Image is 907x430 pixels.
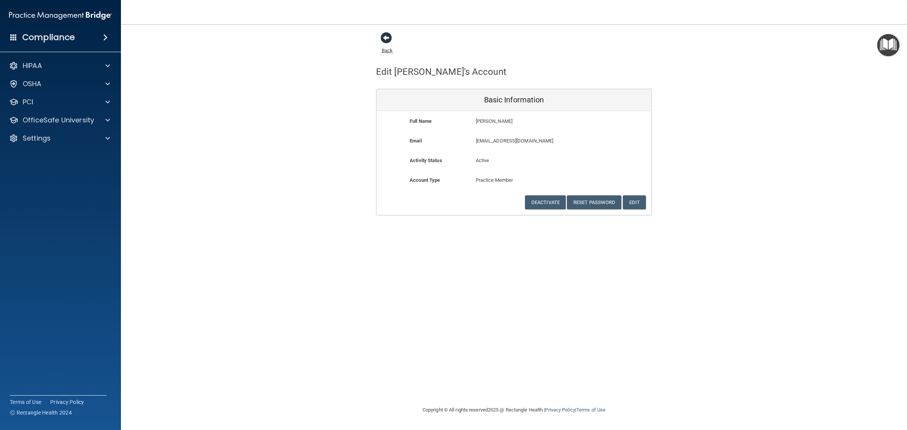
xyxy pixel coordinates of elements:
h4: Edit [PERSON_NAME]'s Account [376,67,506,77]
div: Copyright © All rights reserved 2025 @ Rectangle Health | | [376,398,652,422]
b: Activity Status [410,158,442,163]
button: Reset Password [567,195,621,209]
p: Practice Member [476,176,553,185]
p: [PERSON_NAME] [476,117,596,126]
a: Terms of Use [10,398,41,406]
b: Account Type [410,177,440,183]
b: Email [410,138,422,144]
p: PCI [23,97,33,107]
a: PCI [9,97,110,107]
p: [EMAIL_ADDRESS][DOMAIN_NAME] [476,136,596,145]
iframe: Drift Widget Chat Controller [777,377,898,407]
button: Open Resource Center [877,34,899,56]
p: OSHA [23,79,42,88]
a: Terms of Use [576,407,605,413]
span: Ⓒ Rectangle Health 2024 [10,409,72,416]
a: HIPAA [9,61,110,70]
button: Edit [623,195,646,209]
p: OfficeSafe University [23,116,94,125]
a: Back [382,39,393,53]
p: Active [476,156,553,165]
img: PMB logo [9,8,112,23]
a: OfficeSafe University [9,116,110,125]
h4: Compliance [22,32,75,43]
a: Settings [9,134,110,143]
div: Basic Information [376,89,652,111]
p: Settings [23,134,51,143]
b: Full Name [410,118,432,124]
button: Deactivate [525,195,566,209]
p: HIPAA [23,61,42,70]
a: Privacy Policy [50,398,84,406]
a: OSHA [9,79,110,88]
a: Privacy Policy [545,407,575,413]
